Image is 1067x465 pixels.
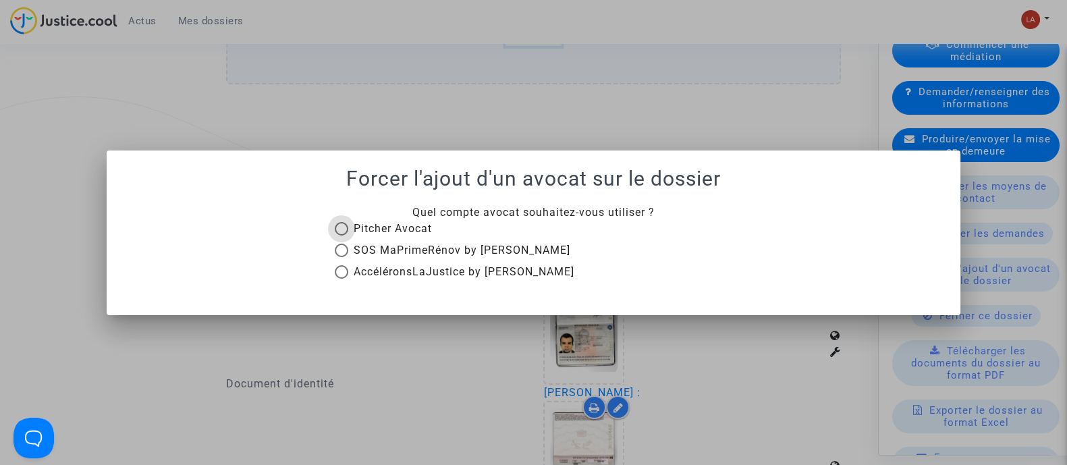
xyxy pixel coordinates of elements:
[123,167,944,191] h1: Forcer l'ajout d'un avocat sur le dossier
[354,265,574,278] span: AccéléronsLaJustice by [PERSON_NAME]
[13,418,54,458] iframe: Help Scout Beacon - Open
[354,222,432,235] span: Pitcher Avocat
[412,206,655,219] span: Quel compte avocat souhaitez-vous utiliser ?
[354,244,570,256] span: SOS MaPrimeRénov by [PERSON_NAME]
